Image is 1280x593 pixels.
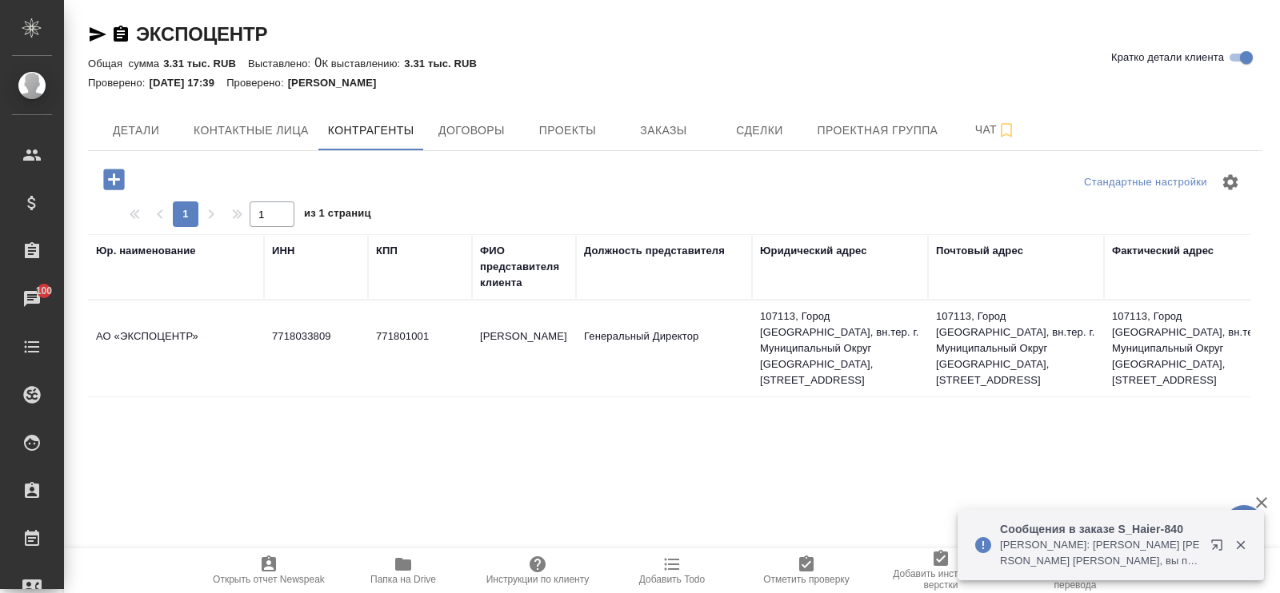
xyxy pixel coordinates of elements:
[328,121,414,141] span: Контрагенты
[226,77,288,89] p: Проверено:
[433,121,510,141] span: Договоры
[470,548,605,593] button: Инструкции по клиенту
[88,54,1262,73] div: 0
[194,121,309,141] span: Контактные лица
[1104,300,1280,396] td: 107113, Город [GEOGRAPHIC_DATA], вн.тер. г. Муниципальный Округ [GEOGRAPHIC_DATA], [STREET_ADDRESS]
[88,320,264,376] td: АО «ЭКСПОЦЕНТР»
[1000,521,1200,537] p: Сообщения в заказе S_Haier-840
[874,548,1008,593] button: Добавить инструкции верстки
[88,25,107,44] button: Скопировать ссылку для ЯМессенджера
[639,574,705,585] span: Добавить Todo
[817,121,938,141] span: Проектная группа
[584,243,725,259] div: Должность представителя
[1211,163,1250,201] span: Настроить таблицу
[472,320,576,376] td: [PERSON_NAME]
[1201,529,1239,567] button: Открыть в новой вкладке
[163,58,248,70] p: 3.31 тыс. RUB
[752,300,928,396] td: 107113, Город [GEOGRAPHIC_DATA], вн.тер. г. Муниципальный Округ [GEOGRAPHIC_DATA], [STREET_ADDRESS]
[264,320,368,376] td: 7718033809
[997,121,1016,140] svg: Подписаться
[529,121,606,141] span: Проекты
[304,204,371,227] span: из 1 страниц
[1224,538,1257,552] button: Закрыть
[1111,50,1224,66] span: Кратко детали клиента
[883,568,998,591] span: Добавить инструкции верстки
[213,574,325,585] span: Открыть отчет Newspeak
[576,320,752,376] td: Генеральный Директор
[96,243,196,259] div: Юр. наименование
[98,121,174,141] span: Детали
[936,243,1023,259] div: Почтовый адрес
[404,58,489,70] p: 3.31 тыс. RUB
[625,121,702,141] span: Заказы
[288,77,389,89] p: [PERSON_NAME]
[322,58,404,70] p: К выставлению:
[88,77,150,89] p: Проверено:
[605,548,739,593] button: Добавить Todo
[136,23,267,45] a: ЭКСПОЦЕНТР
[26,283,62,299] span: 100
[150,77,227,89] p: [DATE] 17:39
[368,320,472,376] td: 771801001
[202,548,336,593] button: Открыть отчет Newspeak
[721,121,798,141] span: Сделки
[1224,505,1264,545] button: 🙏
[1112,243,1214,259] div: Фактический адрес
[763,574,849,585] span: Отметить проверку
[370,574,436,585] span: Папка на Drive
[376,243,398,259] div: КПП
[88,58,163,70] p: Общая сумма
[928,300,1104,396] td: 107113, Город [GEOGRAPHIC_DATA], вн.тер. г. Муниципальный Округ [GEOGRAPHIC_DATA], [STREET_ADDRESS]
[272,243,295,259] div: ИНН
[957,120,1034,140] span: Чат
[486,574,590,585] span: Инструкции по клиенту
[760,243,867,259] div: Юридический адрес
[739,548,874,593] button: Отметить проверку
[1080,170,1211,195] div: split button
[336,548,470,593] button: Папка на Drive
[480,243,568,291] div: ФИО представителя клиента
[248,58,314,70] p: Выставлено:
[92,163,136,196] button: Добавить контрагента
[111,25,130,44] button: Скопировать ссылку
[4,279,60,319] a: 100
[1000,537,1200,569] p: [PERSON_NAME]: [PERSON_NAME] [PERSON_NAME] [PERSON_NAME], вы присылали версию только на казахском...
